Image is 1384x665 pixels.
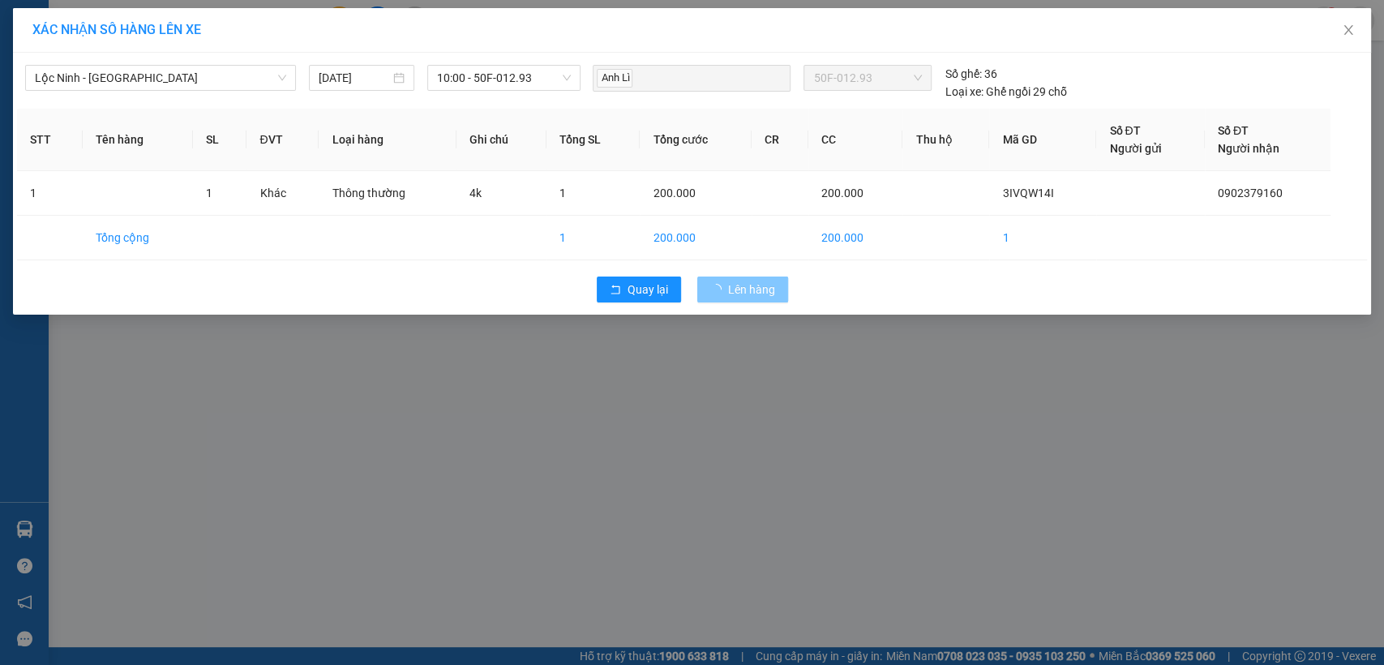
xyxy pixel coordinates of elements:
[546,109,640,171] th: Tổng SL
[1002,187,1053,199] span: 3IVQW14I
[437,66,570,90] span: 10:00 - 50F-012.93
[989,109,1096,171] th: Mã GD
[808,109,903,171] th: CC
[697,277,788,302] button: Lên hàng
[1109,124,1140,137] span: Số ĐT
[945,65,981,83] span: Số ghế:
[710,284,728,295] span: loading
[319,69,390,87] input: 13/08/2025
[653,187,695,199] span: 200.000
[640,109,752,171] th: Tổng cước
[1218,124,1249,137] span: Số ĐT
[32,22,201,37] span: XÁC NHẬN SỐ HÀNG LÊN XE
[469,187,482,199] span: 4k
[989,216,1096,260] td: 1
[559,187,566,199] span: 1
[246,171,319,216] td: Khác
[319,171,456,216] td: Thông thường
[1109,142,1161,155] span: Người gửi
[628,281,668,298] span: Quay lại
[319,109,456,171] th: Loại hàng
[610,284,621,297] span: rollback
[945,83,1066,101] div: Ghế ngồi 29 chỗ
[35,66,286,90] span: Lộc Ninh - Sài Gòn
[546,216,640,260] td: 1
[752,109,808,171] th: CR
[597,69,632,88] span: Anh Lì
[813,66,922,90] span: 50F-012.93
[1342,24,1355,36] span: close
[1218,142,1279,155] span: Người nhận
[206,187,212,199] span: 1
[640,216,752,260] td: 200.000
[193,109,247,171] th: SL
[945,65,996,83] div: 36
[83,109,193,171] th: Tên hàng
[597,277,681,302] button: rollbackQuay lại
[17,171,83,216] td: 1
[1218,187,1283,199] span: 0902379160
[902,109,989,171] th: Thu hộ
[1326,8,1371,54] button: Close
[821,187,863,199] span: 200.000
[945,83,983,101] span: Loại xe:
[17,109,83,171] th: STT
[246,109,319,171] th: ĐVT
[456,109,546,171] th: Ghi chú
[83,216,193,260] td: Tổng cộng
[808,216,903,260] td: 200.000
[728,281,775,298] span: Lên hàng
